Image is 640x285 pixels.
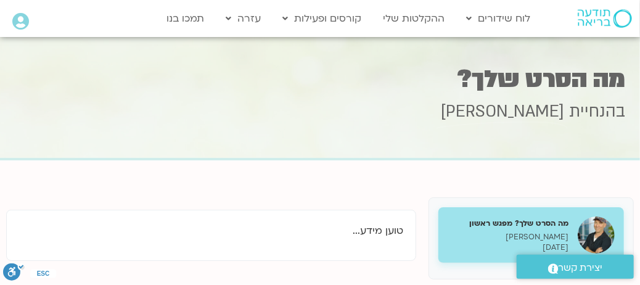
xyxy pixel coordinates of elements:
[578,217,615,254] img: מה הסרט שלך? מפגש ראשון
[569,101,625,123] span: בהנחיית
[377,7,451,30] a: ההקלטות שלי
[559,260,603,276] span: יצירת קשר
[448,218,568,229] h5: מה הסרט שלך? מפגש ראשון
[19,223,403,239] p: טוען מידע...
[517,255,634,279] a: יצירת קשר
[448,232,568,242] p: [PERSON_NAME]
[461,7,537,30] a: לוח שידורים
[448,242,568,253] p: [DATE]
[15,67,625,91] h1: מה הסרט שלך?
[277,7,368,30] a: קורסים ופעילות
[220,7,268,30] a: עזרה
[160,7,211,30] a: תמכו בנו
[578,9,632,28] img: תודעה בריאה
